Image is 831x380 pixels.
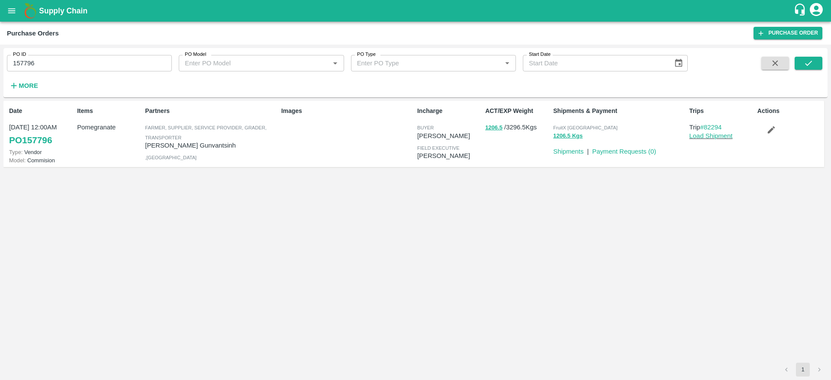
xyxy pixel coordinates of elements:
[754,27,822,39] a: Purchase Order
[329,58,341,69] button: Open
[689,106,754,116] p: Trips
[39,5,793,17] a: Supply Chain
[793,3,808,19] div: customer-support
[485,106,550,116] p: ACT/EXP Weight
[689,132,733,139] a: Load Shipment
[9,122,74,132] p: [DATE] 12:00AM
[357,51,376,58] label: PO Type
[417,131,482,141] p: [PERSON_NAME]
[19,82,38,89] strong: More
[529,51,551,58] label: Start Date
[670,55,687,71] button: Choose date
[583,143,589,156] div: |
[281,106,414,116] p: Images
[7,55,172,71] input: Enter PO ID
[145,125,266,140] span: Farmer, Supplier, Service Provider, Grader, Transporter
[2,1,22,21] button: open drawer
[145,155,196,160] span: , [GEOGRAPHIC_DATA]
[553,148,583,155] a: Shipments
[181,58,316,69] input: Enter PO Model
[9,106,74,116] p: Date
[7,78,40,93] button: More
[523,55,667,71] input: Start Date
[553,125,618,130] span: FruitX [GEOGRAPHIC_DATA]
[778,363,828,377] nav: pagination navigation
[417,151,482,161] p: [PERSON_NAME]
[417,106,482,116] p: Incharge
[13,51,26,58] label: PO ID
[689,122,754,132] p: Trip
[22,2,39,19] img: logo
[7,28,59,39] div: Purchase Orders
[808,2,824,20] div: account of current user
[553,131,583,141] button: 1206.5 Kgs
[485,123,502,133] button: 1206.5
[354,58,488,69] input: Enter PO Type
[39,6,87,15] b: Supply Chain
[145,106,277,116] p: Partners
[502,58,513,69] button: Open
[77,106,142,116] p: Items
[553,106,686,116] p: Shipments & Payment
[77,122,142,132] p: Pomegranate
[9,157,26,164] span: Model:
[796,363,810,377] button: page 1
[757,106,822,116] p: Actions
[9,132,52,148] a: PO157796
[417,145,460,151] span: field executive
[9,148,74,156] p: Vendor
[592,148,656,155] a: Payment Requests (0)
[9,149,23,155] span: Type:
[185,51,206,58] label: PO Model
[145,141,277,150] p: [PERSON_NAME] Gunvantsinh
[417,125,434,130] span: buyer
[700,124,722,131] a: #82294
[485,122,550,132] p: / 3296.5 Kgs
[9,156,74,164] p: Commision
